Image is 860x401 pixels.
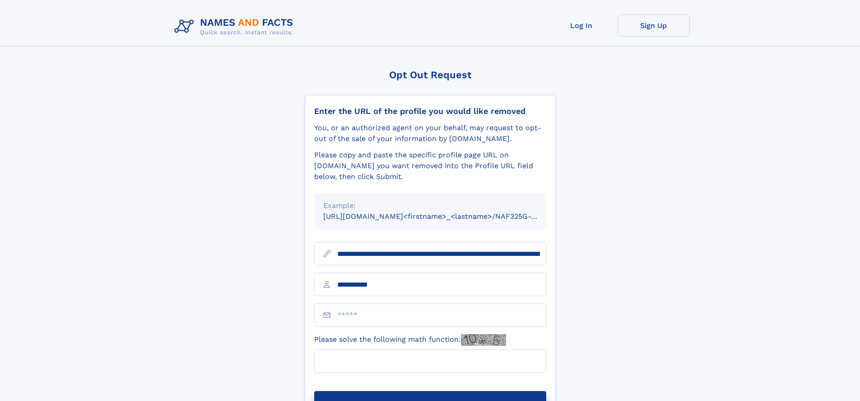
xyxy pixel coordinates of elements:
div: You, or an authorized agent on your behalf, may request to opt-out of the sale of your informatio... [314,123,546,144]
small: [URL][DOMAIN_NAME]<firstname>_<lastname>/NAF325G-xxxxxxxx [323,212,563,221]
label: Please solve the following math function: [314,334,506,346]
div: Please copy and paste the specific profile page URL on [DOMAIN_NAME] you want removed into the Pr... [314,150,546,182]
a: Log In [545,14,618,37]
a: Sign Up [618,14,690,37]
div: Opt Out Request [305,69,556,80]
div: Example: [323,200,537,211]
img: Logo Names and Facts [171,14,301,39]
div: Enter the URL of the profile you would like removed [314,106,546,116]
